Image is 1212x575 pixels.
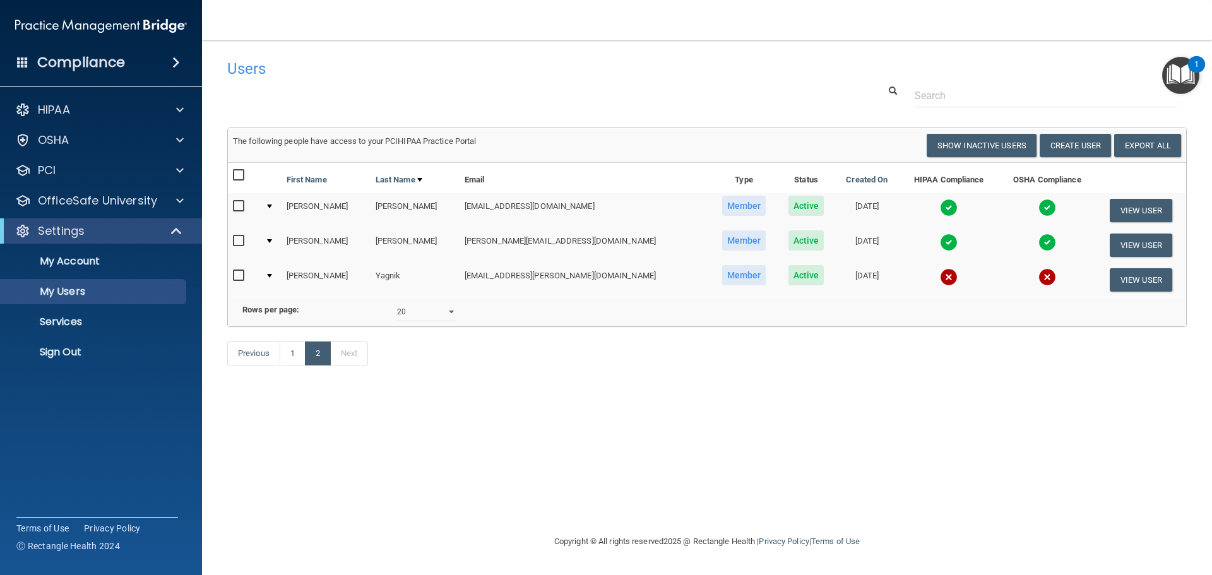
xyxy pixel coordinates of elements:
span: Member [722,230,766,251]
a: 2 [305,341,331,365]
button: Show Inactive Users [927,134,1037,157]
img: tick.e7d51cea.svg [1038,234,1056,251]
a: Terms of Use [16,522,69,535]
iframe: Drift Widget Chat Controller [994,485,1197,536]
a: Settings [15,223,183,239]
td: [EMAIL_ADDRESS][DOMAIN_NAME] [460,193,710,228]
span: Member [722,265,766,285]
th: Type [710,163,778,193]
td: Yagnik [371,263,460,297]
img: tick.e7d51cea.svg [940,234,958,251]
h4: Users [227,61,779,77]
h4: Compliance [37,54,125,71]
a: OSHA [15,133,184,148]
th: HIPAA Compliance [899,163,999,193]
p: OSHA [38,133,69,148]
div: Copyright © All rights reserved 2025 @ Rectangle Health | | [477,521,937,562]
th: Email [460,163,710,193]
a: HIPAA [15,102,184,117]
span: Ⓒ Rectangle Health 2024 [16,540,120,552]
a: Privacy Policy [759,536,809,546]
th: Status [778,163,835,193]
p: My Users [8,285,181,298]
p: My Account [8,255,181,268]
a: Last Name [376,172,422,187]
td: [PERSON_NAME] [282,193,371,228]
span: The following people have access to your PCIHIPAA Practice Portal [233,136,477,146]
td: [PERSON_NAME] [282,228,371,263]
img: tick.e7d51cea.svg [1038,199,1056,216]
div: 1 [1194,64,1199,81]
a: OfficeSafe University [15,193,184,208]
td: [PERSON_NAME] [282,263,371,297]
button: Open Resource Center, 1 new notification [1162,57,1199,94]
p: Settings [38,223,85,239]
p: Services [8,316,181,328]
img: cross.ca9f0e7f.svg [940,268,958,286]
b: Rows per page: [242,305,299,314]
a: Next [330,341,368,365]
a: Created On [846,172,888,187]
span: Active [788,265,824,285]
span: Active [788,230,824,251]
td: [EMAIL_ADDRESS][PERSON_NAME][DOMAIN_NAME] [460,263,710,297]
td: [DATE] [835,263,899,297]
td: [PERSON_NAME][EMAIL_ADDRESS][DOMAIN_NAME] [460,228,710,263]
a: Privacy Policy [84,522,141,535]
input: Search [915,84,1177,107]
p: Sign Out [8,346,181,359]
a: Previous [227,341,280,365]
a: Export All [1114,134,1181,157]
a: Terms of Use [811,536,860,546]
p: HIPAA [38,102,70,117]
th: OSHA Compliance [999,163,1096,193]
img: tick.e7d51cea.svg [940,199,958,216]
td: [DATE] [835,228,899,263]
img: PMB logo [15,13,187,39]
td: [PERSON_NAME] [371,193,460,228]
a: 1 [280,341,306,365]
span: Member [722,196,766,216]
span: Active [788,196,824,216]
button: View User [1110,234,1172,257]
td: [PERSON_NAME] [371,228,460,263]
img: cross.ca9f0e7f.svg [1038,268,1056,286]
button: Create User [1040,134,1111,157]
p: OfficeSafe University [38,193,157,208]
button: View User [1110,268,1172,292]
td: [DATE] [835,193,899,228]
button: View User [1110,199,1172,222]
a: PCI [15,163,184,178]
a: First Name [287,172,327,187]
p: PCI [38,163,56,178]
